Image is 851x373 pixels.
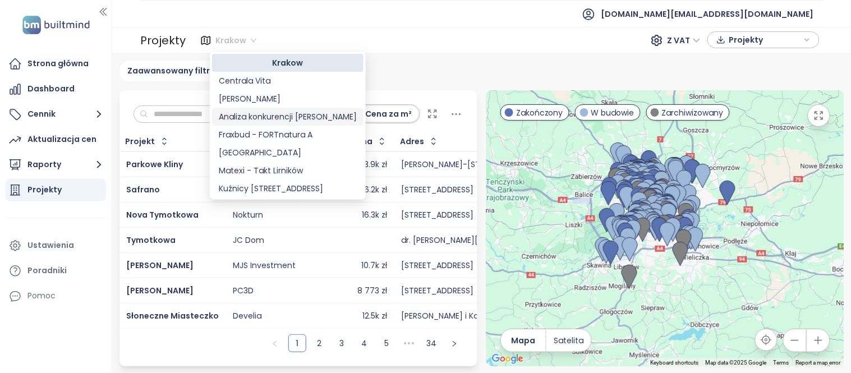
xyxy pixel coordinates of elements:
[6,128,106,151] a: Aktualizacja cen
[445,334,463,352] li: Następna strona
[6,78,106,100] a: Dashboard
[401,311,568,321] div: [PERSON_NAME] i Karola [STREET_ADDRESS]
[27,238,74,252] div: Ustawienia
[706,360,767,366] span: Map data ©2025 Google
[6,53,106,75] a: Strona główna
[212,162,364,179] div: Matexi - Takt Lirników
[219,110,357,123] div: Analiza konkurencji [PERSON_NAME]
[219,128,357,141] div: Fraxbud - FORTnatura A
[219,57,357,69] div: Krakow
[126,209,199,220] a: Nova Tymotkowa
[601,1,814,27] span: [DOMAIN_NAME][EMAIL_ADDRESS][DOMAIN_NAME]
[219,182,357,195] div: Kuźnicy [STREET_ADDRESS]
[362,210,387,220] div: 16.3k zł
[6,285,106,307] div: Pomoc
[356,334,374,352] li: 4
[511,334,535,347] span: Mapa
[424,335,440,352] a: 34
[212,144,364,162] div: Piasta Towers
[796,360,841,366] a: Report a map error
[401,286,473,296] div: [STREET_ADDRESS]
[668,32,701,49] span: Z VAT
[126,138,155,145] div: Projekt
[6,154,106,176] button: Raporty
[774,360,789,366] a: Terms
[19,13,93,36] img: logo
[662,107,724,119] span: Zarchiwizowany
[360,106,418,122] div: Cena za m²
[6,103,106,126] button: Cennik
[126,234,176,246] a: Tymotkowa
[27,183,62,197] div: Projekty
[27,264,67,278] div: Poradniki
[591,107,634,119] span: W budowie
[6,234,106,257] a: Ustawienia
[311,335,328,352] a: 2
[233,261,296,271] div: MJS Investment
[212,90,364,108] div: Analiza Osiedle Ibramowskie
[212,54,364,72] div: Krakow
[516,107,563,119] span: Zakończony
[401,160,540,170] div: [PERSON_NAME]-[STREET_ADDRESS]
[233,210,263,220] div: Nokturn
[219,164,357,177] div: Matexi - Takt Lirników
[651,359,699,367] button: Keyboard shortcuts
[219,146,357,159] div: [GEOGRAPHIC_DATA]
[27,57,89,71] div: Strona główna
[333,334,351,352] li: 3
[140,29,186,52] div: Projekty
[546,329,591,352] button: Satelita
[212,108,364,126] div: Analiza konkurencji Osiedle Mozaika
[126,260,194,271] a: [PERSON_NAME]
[401,236,547,246] div: dr. [PERSON_NAME][STREET_ADDRESS]
[233,311,261,321] div: Develia
[356,335,373,352] a: 4
[212,126,364,144] div: Fraxbud - FORTnatura A
[489,352,526,366] img: Google
[714,31,813,48] div: button
[288,334,306,352] li: 1
[401,138,425,145] div: Adres
[401,210,473,220] div: [STREET_ADDRESS]
[423,334,441,352] li: 34
[289,335,306,352] a: 1
[27,132,96,146] div: Aktualizacja cen
[219,75,357,87] div: Centrala Vita
[233,286,254,296] div: PC3D
[361,261,387,271] div: 10.7k zł
[451,340,458,347] span: right
[501,329,546,352] button: Mapa
[266,334,284,352] button: left
[362,311,387,321] div: 12.5k zł
[554,334,584,347] span: Satelita
[334,335,351,352] a: 3
[126,310,219,321] a: Słoneczne Miasteczko
[489,352,526,366] a: Open this area in Google Maps (opens a new window)
[119,61,273,81] div: Zaawansowany filtr
[311,334,329,352] li: 2
[378,334,396,352] li: 5
[272,340,278,347] span: left
[379,335,395,352] a: 5
[729,31,801,48] span: Projekty
[27,289,56,303] div: Pomoc
[219,93,357,105] div: [PERSON_NAME]
[212,179,364,197] div: Kuźnicy Kołłątajowskiej 42
[362,185,387,195] div: 16.2k zł
[401,334,418,352] li: Następne 5 stron
[126,285,194,296] a: [PERSON_NAME]
[6,260,106,282] a: Poradniki
[362,160,387,170] div: 13.9k zł
[126,184,160,195] span: Safrano
[126,159,183,170] a: Parkowe Kliny
[401,261,473,271] div: [STREET_ADDRESS]
[212,72,364,90] div: Centrala Vita
[445,334,463,352] button: right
